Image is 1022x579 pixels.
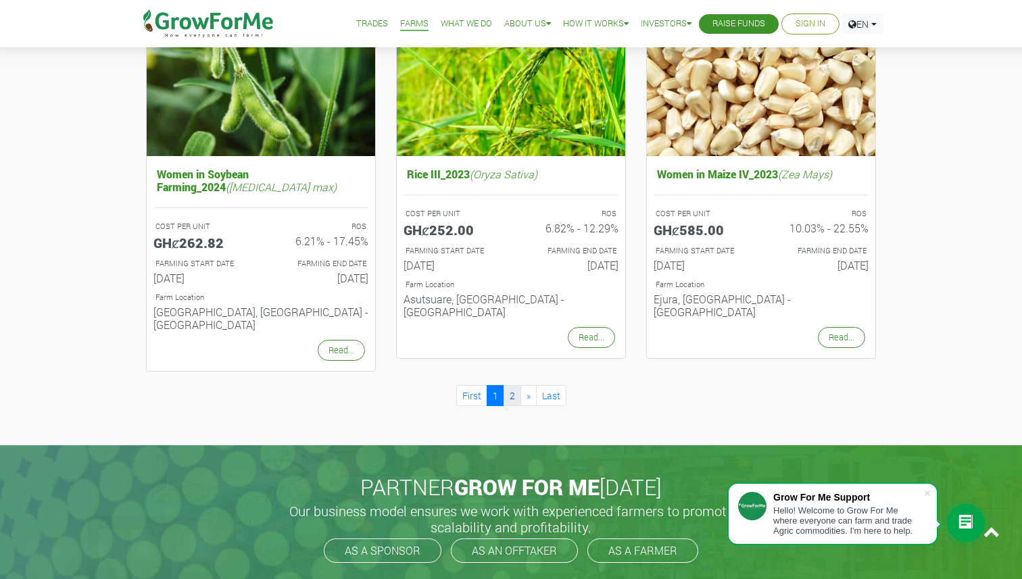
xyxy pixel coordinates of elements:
h6: Ejura, [GEOGRAPHIC_DATA] - [GEOGRAPHIC_DATA] [654,293,869,318]
a: 1 [487,385,504,406]
a: Trades [356,17,388,31]
h6: [GEOGRAPHIC_DATA], [GEOGRAPHIC_DATA] - [GEOGRAPHIC_DATA] [153,305,368,331]
a: First [456,385,487,406]
div: Grow For Me Support [773,492,923,503]
h6: [DATE] [271,272,368,284]
span: GROW FOR ME [454,472,600,501]
h6: [DATE] [771,259,869,272]
a: EN [842,14,883,34]
img: growforme image [147,3,375,156]
a: Read... [818,327,865,348]
a: Read... [568,327,615,348]
a: Sign In [796,17,825,31]
p: FARMING END DATE [773,245,867,257]
a: What We Do [441,17,492,31]
h6: [DATE] [654,259,751,272]
p: FARMING START DATE [155,258,249,270]
a: AS A FARMER [587,538,698,563]
a: 2 [504,385,521,406]
p: FARMING END DATE [273,258,366,270]
p: COST PER UNIT [155,221,249,232]
i: (Zea Mays) [778,167,832,181]
a: Farms [400,17,429,31]
h5: GHȼ585.00 [654,222,751,238]
h5: Rice III_2023 [404,164,618,184]
img: growforme image [647,3,875,156]
a: About Us [504,17,551,31]
h5: GHȼ252.00 [404,222,501,238]
p: FARMING START DATE [406,245,499,257]
p: ROS [523,208,616,220]
a: Last [536,385,566,406]
nav: Page Navigation [146,385,876,406]
a: Raise Funds [712,17,765,31]
h5: GHȼ262.82 [153,234,251,251]
h6: 10.03% - 22.55% [771,222,869,234]
i: (Oryza Sativa) [470,167,537,181]
a: Investors [641,17,691,31]
span: » [527,389,531,402]
h5: Women in Maize IV_2023 [654,164,869,184]
h6: 6.82% - 12.29% [521,222,618,234]
h5: Our business model ensures we work with experienced farmers to promote scalability and profitabil... [274,503,748,535]
h6: [DATE] [404,259,501,272]
i: ([MEDICAL_DATA] max) [226,180,337,194]
h6: Asutsuare, [GEOGRAPHIC_DATA] - [GEOGRAPHIC_DATA] [404,293,618,318]
img: growforme image [397,3,625,156]
h2: PARTNER [DATE] [141,474,881,500]
a: AS AN OFFTAKER [451,538,578,563]
p: FARMING END DATE [523,245,616,257]
p: ROS [273,221,366,232]
p: Location of Farm [406,279,616,291]
p: COST PER UNIT [656,208,749,220]
a: AS A SPONSOR [324,538,441,563]
h5: Women in Soybean Farming_2024 [153,164,368,197]
h6: 6.21% - 17.45% [271,234,368,247]
p: COST PER UNIT [406,208,499,220]
p: Location of Farm [656,279,867,291]
a: Read... [318,340,365,361]
h6: [DATE] [521,259,618,272]
p: ROS [773,208,867,220]
p: Location of Farm [155,292,366,303]
div: Hello! Welcome to Grow For Me where everyone can farm and trade Agric commodities. I'm here to help. [773,505,923,536]
a: How it Works [563,17,629,31]
p: FARMING START DATE [656,245,749,257]
h6: [DATE] [153,272,251,284]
